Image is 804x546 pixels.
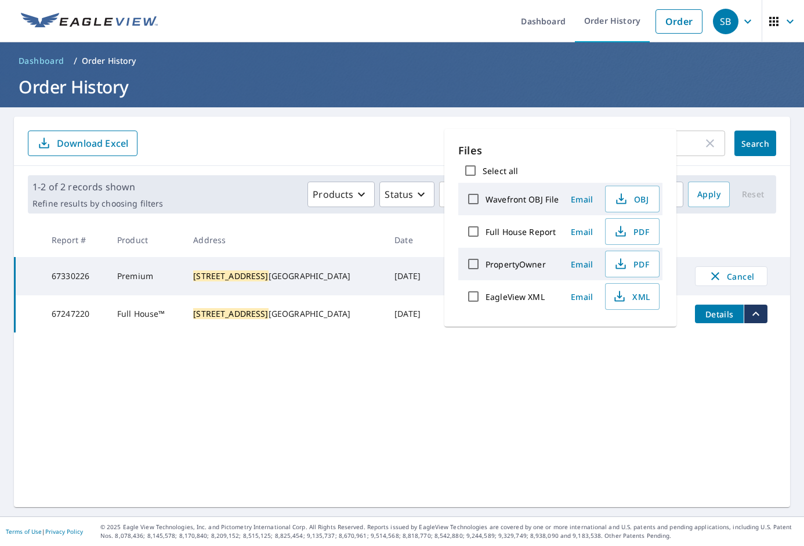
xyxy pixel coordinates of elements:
[486,226,556,237] label: Full House Report
[613,225,650,238] span: PDF
[385,295,436,332] td: [DATE]
[568,194,596,205] span: Email
[385,223,436,257] th: Date
[605,218,660,245] button: PDF
[605,283,660,310] button: XML
[108,257,184,295] td: Premium
[563,255,600,273] button: Email
[707,269,755,283] span: Cancel
[533,127,703,160] input: Address, Report #, Claim ID, etc.
[744,138,767,149] span: Search
[695,266,767,286] button: Cancel
[193,308,268,319] mark: [STREET_ADDRESS]
[439,182,505,207] button: Orgs
[486,291,545,302] label: EagleView XML
[458,143,662,158] p: Files
[697,187,720,202] span: Apply
[19,55,64,67] span: Dashboard
[21,13,158,30] img: EV Logo
[193,308,376,320] div: [GEOGRAPHIC_DATA]
[613,257,650,271] span: PDF
[702,309,737,320] span: Details
[563,223,600,241] button: Email
[385,187,413,201] p: Status
[14,75,790,99] h1: Order History
[42,223,108,257] th: Report #
[436,223,496,257] th: Claim ID
[45,527,83,536] a: Privacy Policy
[32,180,163,194] p: 1-2 of 2 records shown
[605,251,660,277] button: PDF
[108,223,184,257] th: Product
[385,257,436,295] td: [DATE]
[695,305,744,323] button: detailsBtn-67247220
[32,198,163,209] p: Refine results by choosing filters
[193,270,376,282] div: [GEOGRAPHIC_DATA]
[483,165,518,176] label: Select all
[613,290,650,303] span: XML
[568,226,596,237] span: Email
[42,257,108,295] td: 67330226
[568,291,596,302] span: Email
[14,52,790,70] nav: breadcrumb
[568,259,596,270] span: Email
[655,9,702,34] a: Order
[563,190,600,208] button: Email
[688,182,730,207] button: Apply
[486,259,546,270] label: PropertyOwner
[486,194,559,205] label: Wavefront OBJ File
[184,223,385,257] th: Address
[6,527,42,536] a: Terms of Use
[14,52,69,70] a: Dashboard
[744,305,767,323] button: filesDropdownBtn-67247220
[74,54,77,68] li: /
[193,270,268,281] mark: [STREET_ADDRESS]
[307,182,375,207] button: Products
[108,295,184,332] td: Full House™
[82,55,136,67] p: Order History
[100,523,798,540] p: © 2025 Eagle View Technologies, Inc. and Pictometry International Corp. All Rights Reserved. Repo...
[613,192,650,206] span: OBJ
[605,186,660,212] button: OBJ
[6,528,83,535] p: |
[57,137,128,150] p: Download Excel
[28,131,137,156] button: Download Excel
[379,182,434,207] button: Status
[563,288,600,306] button: Email
[313,187,353,201] p: Products
[734,131,776,156] button: Search
[713,9,738,34] div: SB
[42,295,108,332] td: 67247220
